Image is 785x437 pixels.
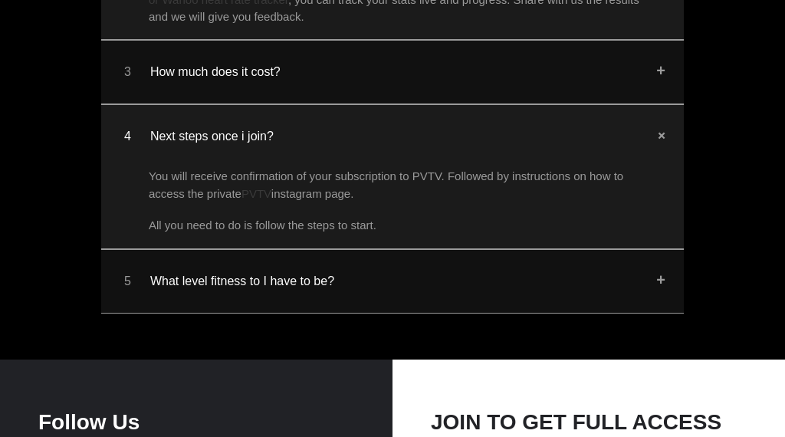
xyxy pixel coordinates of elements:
button: 4Next steps once i join? [101,105,684,169]
span: 3 [124,64,150,81]
p: You will receive confirmation of your subscription to PVTV. Followed by instructions on how to ac... [149,169,645,203]
button: 3How much does it cost? [101,41,684,104]
a: PVTV [241,188,271,201]
button: 5What level fitness to I have to be? [101,250,684,314]
span: 5 [124,274,150,291]
p: All you need to do is follow the steps to start. [149,218,645,235]
span: 4 [124,129,150,146]
h4: Follow Us [38,410,354,436]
